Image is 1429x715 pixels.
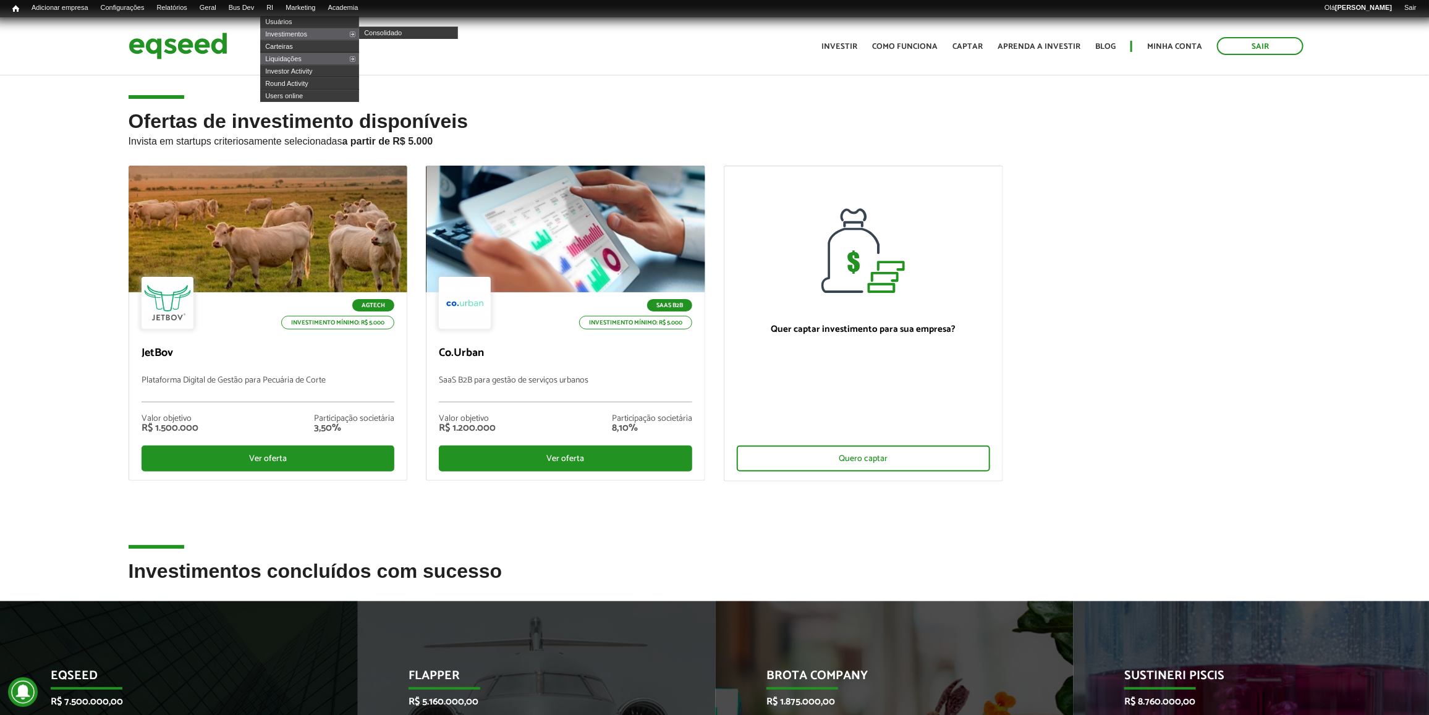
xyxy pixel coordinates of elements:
[142,347,395,360] p: JetBov
[314,423,394,433] div: 3,50%
[439,423,496,433] div: R$ 1.200.000
[25,3,95,13] a: Adicionar empresa
[95,3,151,13] a: Configurações
[1318,3,1398,13] a: Olá[PERSON_NAME]
[281,316,394,329] p: Investimento mínimo: R$ 5.000
[821,43,857,51] a: Investir
[766,669,1004,690] p: Brota Company
[1124,696,1362,708] p: R$ 8.760.000,00
[142,376,395,402] p: Plataforma Digital de Gestão para Pecuária de Corte
[439,347,692,360] p: Co.Urban
[322,3,365,13] a: Academia
[1335,4,1392,11] strong: [PERSON_NAME]
[1147,43,1202,51] a: Minha conta
[223,3,261,13] a: Bus Dev
[12,4,19,13] span: Início
[612,423,692,433] div: 8,10%
[260,15,359,28] a: Usuários
[51,669,288,690] p: EqSeed
[1217,37,1304,55] a: Sair
[998,43,1080,51] a: Aprenda a investir
[150,3,193,13] a: Relatórios
[352,299,394,311] p: Agtech
[1398,3,1423,13] a: Sair
[737,324,990,335] p: Quer captar investimento para sua empresa?
[129,132,1301,147] p: Invista em startups criteriosamente selecionadas
[129,30,227,62] img: EqSeed
[952,43,983,51] a: Captar
[51,696,288,708] p: R$ 7.500.000,00
[439,376,692,402] p: SaaS B2B para gestão de serviços urbanos
[142,415,198,423] div: Valor objetivo
[612,415,692,423] div: Participação societária
[409,669,646,690] p: Flapper
[647,299,692,311] p: SaaS B2B
[1124,669,1362,690] p: Sustineri Piscis
[142,423,198,433] div: R$ 1.500.000
[439,446,692,472] div: Ver oferta
[872,43,938,51] a: Como funciona
[193,3,223,13] a: Geral
[260,3,279,13] a: RI
[439,415,496,423] div: Valor objetivo
[129,166,408,481] a: Agtech Investimento mínimo: R$ 5.000 JetBov Plataforma Digital de Gestão para Pecuária de Corte V...
[1095,43,1116,51] a: Blog
[766,696,1004,708] p: R$ 1.875.000,00
[737,446,990,472] div: Quero captar
[129,561,1301,601] h2: Investimentos concluídos com sucesso
[579,316,692,329] p: Investimento mínimo: R$ 5.000
[426,166,705,481] a: SaaS B2B Investimento mínimo: R$ 5.000 Co.Urban SaaS B2B para gestão de serviços urbanos Valor ob...
[142,446,395,472] div: Ver oferta
[314,415,394,423] div: Participação societária
[279,3,321,13] a: Marketing
[129,111,1301,166] h2: Ofertas de investimento disponíveis
[409,696,646,708] p: R$ 5.160.000,00
[342,136,433,146] strong: a partir de R$ 5.000
[6,3,25,15] a: Início
[724,166,1003,481] a: Quer captar investimento para sua empresa? Quero captar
